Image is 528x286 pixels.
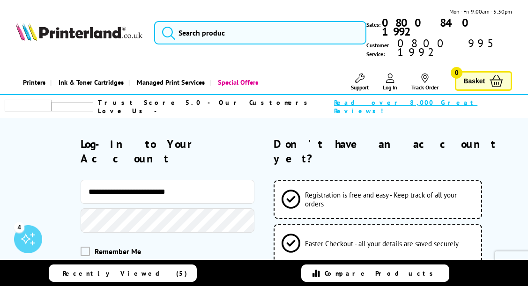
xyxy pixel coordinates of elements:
[463,75,485,88] span: Basket
[154,21,366,44] input: Search produc
[128,70,209,94] a: Managed Print Services
[366,39,513,59] span: Customer Service:
[301,264,449,282] a: Compare Products
[305,191,474,208] span: Registration is free and easy - Keep track of all your orders
[383,84,397,91] span: Log In
[383,73,397,91] a: Log In
[16,23,142,43] a: Printerland Logo
[52,102,93,111] img: trustpilot rating
[59,70,124,94] span: Ink & Toner Cartridges
[16,23,142,41] img: Printerland Logo
[366,20,380,29] span: Sales:
[380,18,513,36] a: 0800 840 1992
[50,70,128,94] a: Ink & Toner Cartridges
[98,98,503,115] a: Trust Score 5.0 - Our Customers Love Us -Read over 8,000 Great Reviews!
[16,70,50,94] a: Printers
[334,98,503,115] span: Read over 8,000 Great Reviews!
[449,7,512,16] span: Mon - Fri 9:00am - 5:30pm
[451,67,462,79] span: 0
[274,137,505,166] h2: Don't have an account yet?
[63,269,187,278] span: Recently Viewed (5)
[49,264,197,282] a: Recently Viewed (5)
[411,73,439,91] a: Track Order
[396,39,512,57] span: 0800 995 1992
[81,137,254,166] h2: Log-in to Your Account
[305,239,459,248] span: Faster Checkout - all your details are saved securely
[382,15,476,39] b: 0800 840 1992
[14,222,24,232] div: 4
[209,70,263,94] a: Special Offers
[351,73,369,91] a: Support
[5,100,52,111] img: trustpilot rating
[95,247,141,256] span: Remember Me
[351,84,369,91] span: Support
[455,71,512,91] a: Basket 0
[325,269,438,278] span: Compare Products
